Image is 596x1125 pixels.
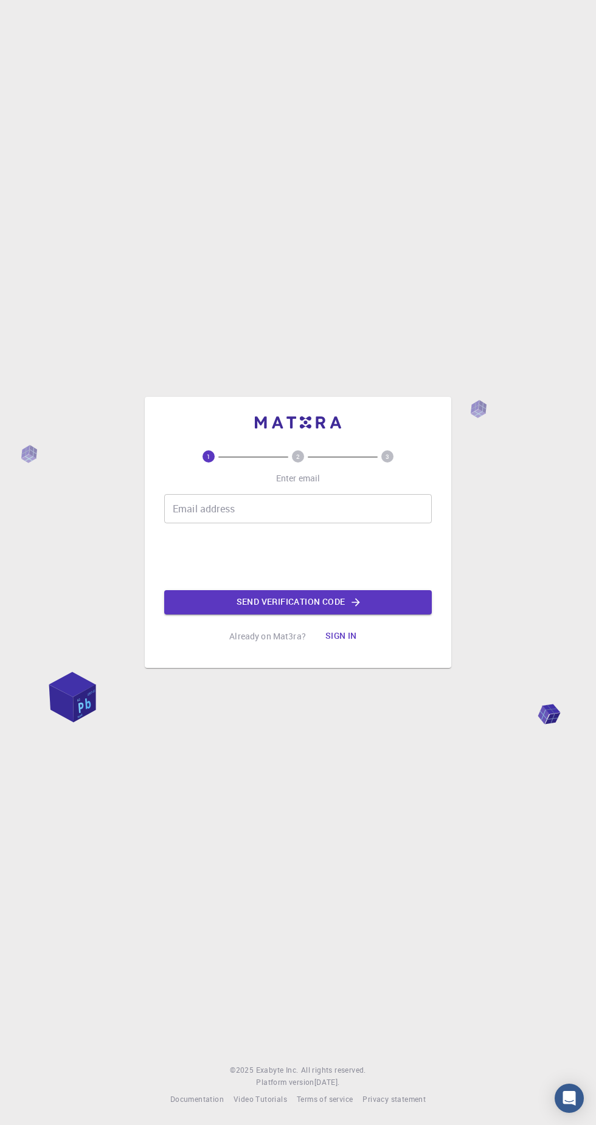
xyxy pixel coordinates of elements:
iframe: reCAPTCHA [206,533,390,580]
a: [DATE]. [314,1076,340,1089]
p: Already on Mat3ra? [229,630,306,642]
span: © 2025 [230,1064,255,1076]
text: 3 [386,452,389,461]
button: Send verification code [164,590,432,614]
a: Video Tutorials [234,1093,287,1106]
span: Documentation [170,1094,224,1104]
a: Exabyte Inc. [256,1064,299,1076]
span: Privacy statement [362,1094,426,1104]
span: Video Tutorials [234,1094,287,1104]
a: Documentation [170,1093,224,1106]
div: Open Intercom Messenger [555,1084,584,1113]
span: Terms of service [297,1094,353,1104]
button: Sign in [316,624,367,649]
span: [DATE] . [314,1077,340,1087]
a: Terms of service [297,1093,353,1106]
text: 2 [296,452,300,461]
span: Exabyte Inc. [256,1065,299,1075]
a: Privacy statement [362,1093,426,1106]
span: All rights reserved. [301,1064,366,1076]
p: Enter email [276,472,321,484]
text: 1 [207,452,210,461]
span: Platform version [256,1076,314,1089]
